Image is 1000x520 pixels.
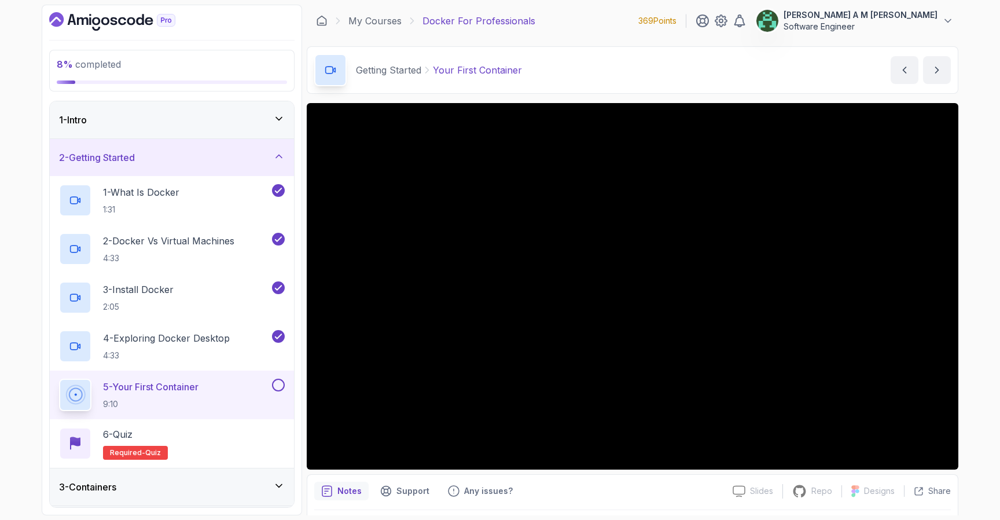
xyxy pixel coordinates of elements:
h3: 2 - Getting Started [59,151,135,164]
p: 2 - Docker vs Virtual Machines [103,234,234,248]
button: 3-Containers [50,468,294,506]
p: 3 - Install Docker [103,283,174,296]
span: completed [57,58,121,70]
span: 8 % [57,58,73,70]
p: Docker For Professionals [422,14,535,28]
button: Share [904,485,951,497]
button: user profile image[PERSON_NAME] A M [PERSON_NAME]Software Engineer [756,9,954,32]
p: Designs [864,485,895,497]
a: Dashboard [49,12,202,31]
span: Required- [110,448,145,457]
p: 4:33 [103,252,234,264]
button: previous content [891,56,918,84]
button: Feedback button [441,482,520,500]
button: 2-Getting Started [50,139,294,176]
p: Notes [337,485,362,497]
button: 1-What Is Docker1:31 [59,184,285,217]
p: 4 - Exploring Docker Desktop [103,331,230,345]
button: 4-Exploring Docker Desktop4:33 [59,330,285,362]
p: 4:33 [103,350,230,361]
p: Slides [750,485,773,497]
button: 3-Install Docker2:05 [59,281,285,314]
span: quiz [145,448,161,457]
p: 9:10 [103,398,198,410]
p: Any issues? [464,485,513,497]
p: [PERSON_NAME] A M [PERSON_NAME] [784,9,937,21]
p: Support [396,485,429,497]
iframe: chat widget [951,474,988,508]
button: Support button [373,482,436,500]
h3: 1 - Intro [59,113,87,127]
button: notes button [314,482,369,500]
button: 2-Docker vs Virtual Machines4:33 [59,233,285,265]
button: next content [923,56,951,84]
iframe: 5 - Your First Container [307,103,958,470]
p: Software Engineer [784,21,937,32]
a: My Courses [348,14,402,28]
p: 6 - Quiz [103,427,133,441]
button: 5-Your First Container9:10 [59,379,285,411]
p: 5 - Your First Container [103,380,198,394]
p: Share [928,485,951,497]
p: 2:05 [103,301,174,313]
p: 369 Points [638,15,677,27]
a: Dashboard [316,15,328,27]
p: Your First Container [433,63,522,77]
h3: 3 - Containers [59,480,116,494]
p: 1:31 [103,204,179,215]
p: Repo [811,485,832,497]
button: 6-QuizRequired-quiz [59,427,285,460]
p: 1 - What Is Docker [103,185,179,199]
button: 1-Intro [50,101,294,138]
p: Getting Started [356,63,421,77]
iframe: chat widget [780,264,988,468]
img: user profile image [756,10,778,32]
